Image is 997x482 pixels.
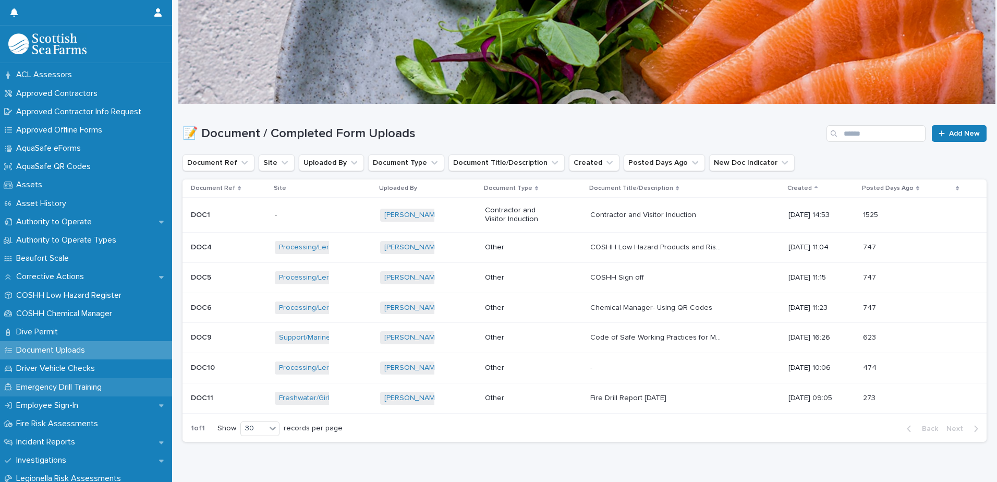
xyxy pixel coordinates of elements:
p: [DATE] 11:04 [788,243,854,252]
p: Employee Sign-In [12,401,87,411]
p: Other [485,394,550,403]
tr: DOC11DOC11 Freshwater/Girlsta [PERSON_NAME] OtherFire Drill Report [DATE]Fire Drill Report [DATE]... [183,383,987,413]
button: Posted Days Ago [624,154,705,171]
a: [PERSON_NAME] [384,243,441,252]
a: [PERSON_NAME] [384,211,441,220]
a: Support/Marine H&S Only [279,333,365,342]
p: Document Uploads [12,345,93,355]
p: Show [217,424,236,433]
p: Fire Risk Assessments [12,419,106,429]
p: Driver Vehicle Checks [12,364,103,373]
p: 747 [863,241,878,252]
a: Processing/Lerwick Factory (Gremista) [279,273,406,282]
p: - [275,211,340,220]
p: DOC4 [191,241,214,252]
p: Uploaded By [379,183,417,194]
a: [PERSON_NAME] [384,304,441,312]
p: AquaSafe QR Codes [12,162,99,172]
p: Document Title/Description [589,183,673,194]
span: Back [916,425,938,432]
p: DOC11 [191,392,215,403]
a: Processing/Lerwick Factory (Gremista) [279,243,406,252]
p: Incident Reports [12,437,83,447]
p: Code of Safe Working Practices for Merchant Seafarers (COSWP) [590,331,723,342]
a: Freshwater/Girlsta [279,394,339,403]
p: Document Ref [191,183,235,194]
p: Posted Days Ago [862,183,914,194]
div: 30 [241,423,266,434]
button: Document Title/Description [448,154,565,171]
p: Contractor and Visitor Induction [485,206,550,224]
input: Search [826,125,926,142]
p: Document Type [484,183,532,194]
p: Emergency Drill Training [12,382,110,392]
p: [DATE] 14:53 [788,211,854,220]
tr: DOC1DOC1 -[PERSON_NAME] Contractor and Visitor InductionContractor and Visitor InductionContracto... [183,198,987,233]
p: 747 [863,271,878,282]
p: Contractor and Visitor Induction [590,209,698,220]
a: [PERSON_NAME] [384,394,441,403]
tr: DOC6DOC6 Processing/Lerwick Factory (Gremista) [PERSON_NAME] OtherChemical Manager- Using QR Code... [183,293,987,323]
p: [DATE] 11:15 [788,273,854,282]
a: Processing/Lerwick Factory (Gremista) [279,304,406,312]
p: Approved Offline Forms [12,125,111,135]
tr: DOC4DOC4 Processing/Lerwick Factory (Gremista) [PERSON_NAME] OtherCOSHH Low Hazard Products and R... [183,232,987,262]
p: Authority to Operate Types [12,235,125,245]
span: Next [946,425,969,432]
p: Other [485,364,550,372]
p: - [590,362,594,372]
button: Next [942,424,987,433]
p: [DATE] 10:06 [788,364,854,372]
a: [PERSON_NAME] [384,273,441,282]
p: Corrective Actions [12,272,92,282]
p: Site [274,183,286,194]
a: Processing/Lerwick Factory (Gremista) [279,364,406,372]
p: COSHH Low Hazard Products and Risk Assessment [590,241,723,252]
a: Add New [932,125,987,142]
p: AquaSafe eForms [12,143,89,153]
p: DOC1 [191,209,212,220]
button: Uploaded By [299,154,364,171]
p: Approved Contractors [12,89,106,99]
p: Fire Drill Report [DATE] [590,392,668,403]
p: Asset History [12,199,75,209]
p: COSHH Chemical Manager [12,309,120,319]
p: 273 [863,392,878,403]
p: Approved Contractor Info Request [12,107,150,117]
p: Other [485,273,550,282]
p: Other [485,333,550,342]
p: [DATE] 11:23 [788,304,854,312]
p: ACL Assessors [12,70,80,80]
p: DOC9 [191,331,214,342]
a: [PERSON_NAME] [384,333,441,342]
p: DOC6 [191,302,214,312]
p: 1525 [863,209,880,220]
p: Other [485,304,550,312]
p: DOC5 [191,271,213,282]
img: bPIBxiqnSb2ggTQWdOVV [8,33,87,54]
p: 623 [863,331,878,342]
p: Beaufort Scale [12,254,77,263]
p: Chemical Manager- Using QR Codes [590,302,714,312]
button: New Doc Indicator [709,154,795,171]
h1: 📝 Document / Completed Form Uploads [183,126,822,141]
button: Back [898,424,942,433]
tr: DOC10DOC10 Processing/Lerwick Factory (Gremista) [PERSON_NAME] Other-- [DATE] 10:06474474 [183,353,987,383]
button: Document Ref [183,154,254,171]
p: Authority to Operate [12,217,100,227]
tr: DOC5DOC5 Processing/Lerwick Factory (Gremista) [PERSON_NAME] OtherCOSHH Sign offCOSHH Sign off [D... [183,262,987,293]
button: Document Type [368,154,444,171]
button: Site [259,154,295,171]
p: COSHH Low Hazard Register [12,291,130,300]
p: Created [787,183,812,194]
p: 474 [863,362,879,372]
button: Created [569,154,619,171]
p: 747 [863,302,878,312]
p: COSHH Sign off [590,271,646,282]
p: records per page [284,424,343,433]
p: Other [485,243,550,252]
p: [DATE] 09:05 [788,394,854,403]
p: Assets [12,180,51,190]
p: [DATE] 16:26 [788,333,854,342]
